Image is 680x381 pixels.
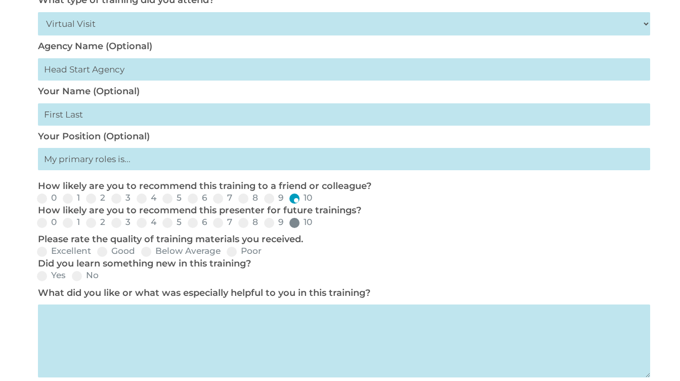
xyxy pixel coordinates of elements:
p: Did you learn something new in this training? [38,258,645,270]
label: 8 [238,194,258,202]
label: 7 [213,194,232,202]
input: My primary roles is... [38,148,650,170]
label: Excellent [37,247,91,255]
label: 6 [188,194,207,202]
label: 6 [188,218,207,226]
label: 2 [86,194,105,202]
label: 3 [111,194,131,202]
label: 5 [162,218,182,226]
label: No [72,271,99,280]
label: 0 [37,194,57,202]
label: Your Name (Optional) [38,86,140,97]
label: 2 [86,218,105,226]
label: 7 [213,218,232,226]
label: 10 [289,194,312,202]
label: Agency Name (Optional) [38,41,152,52]
label: 4 [137,194,156,202]
label: What did you like or what was especially helpful to you in this training? [38,287,370,298]
label: Below Average [141,247,221,255]
label: 8 [238,218,258,226]
label: 3 [111,218,131,226]
p: How likely are you to recommend this presenter for future trainings? [38,205,645,217]
label: Yes [37,271,66,280]
input: First Last [38,103,650,126]
label: 1 [63,218,80,226]
label: 10 [289,218,312,226]
label: 9 [264,194,283,202]
label: 1 [63,194,80,202]
label: Your Position (Optional) [38,131,150,142]
label: 0 [37,218,57,226]
p: Please rate the quality of training materials you received. [38,234,645,246]
label: 9 [264,218,283,226]
label: 4 [137,218,156,226]
p: How likely are you to recommend this training to a friend or colleague? [38,180,645,193]
label: 5 [162,194,182,202]
input: Head Start Agency [38,58,650,81]
label: Poor [227,247,262,255]
label: Good [97,247,135,255]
